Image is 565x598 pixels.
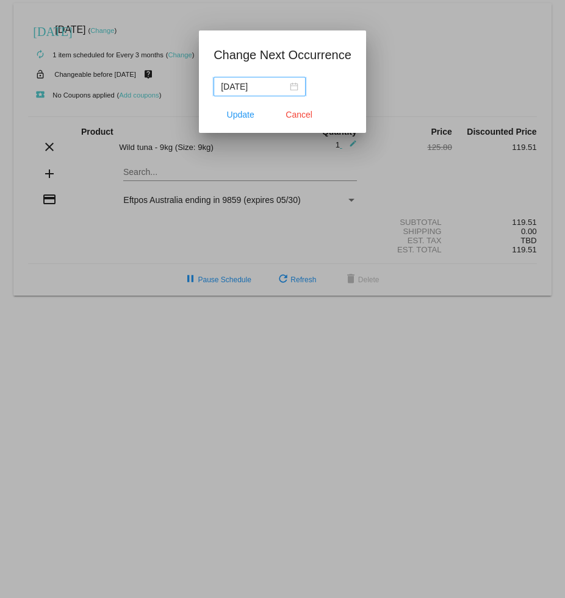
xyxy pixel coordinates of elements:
[272,104,326,126] button: Close dialog
[214,104,267,126] button: Update
[214,45,351,65] h1: Change Next Occurrence
[286,110,312,119] span: Cancel
[227,110,254,119] span: Update
[221,80,287,93] input: Select date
